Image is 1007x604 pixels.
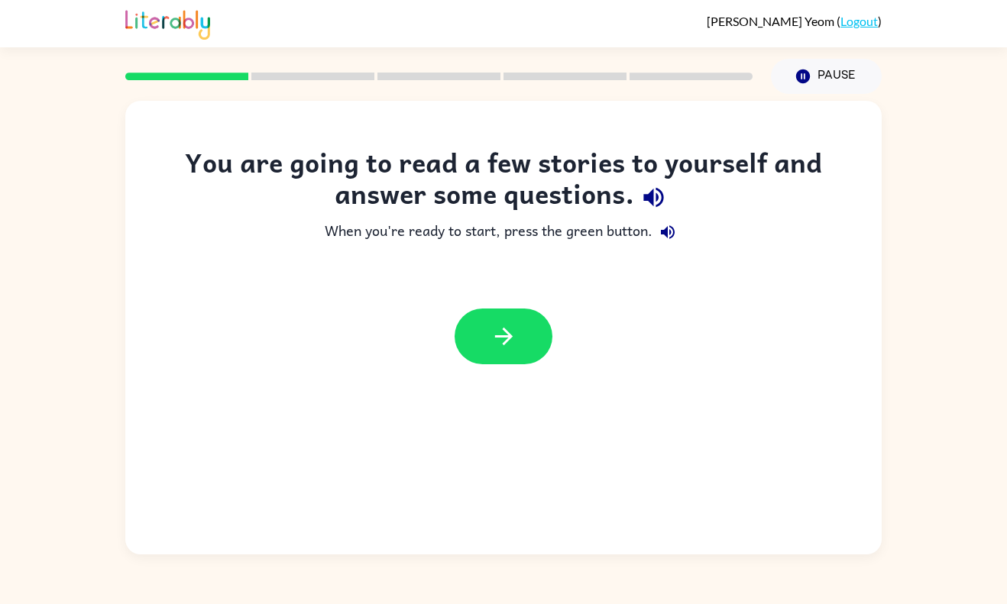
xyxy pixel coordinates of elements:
[707,14,882,28] div: ( )
[125,6,210,40] img: Literably
[840,14,878,28] a: Logout
[707,14,837,28] span: [PERSON_NAME] Yeom
[771,59,882,94] button: Pause
[156,147,851,217] div: You are going to read a few stories to yourself and answer some questions.
[156,217,851,247] div: When you're ready to start, press the green button.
